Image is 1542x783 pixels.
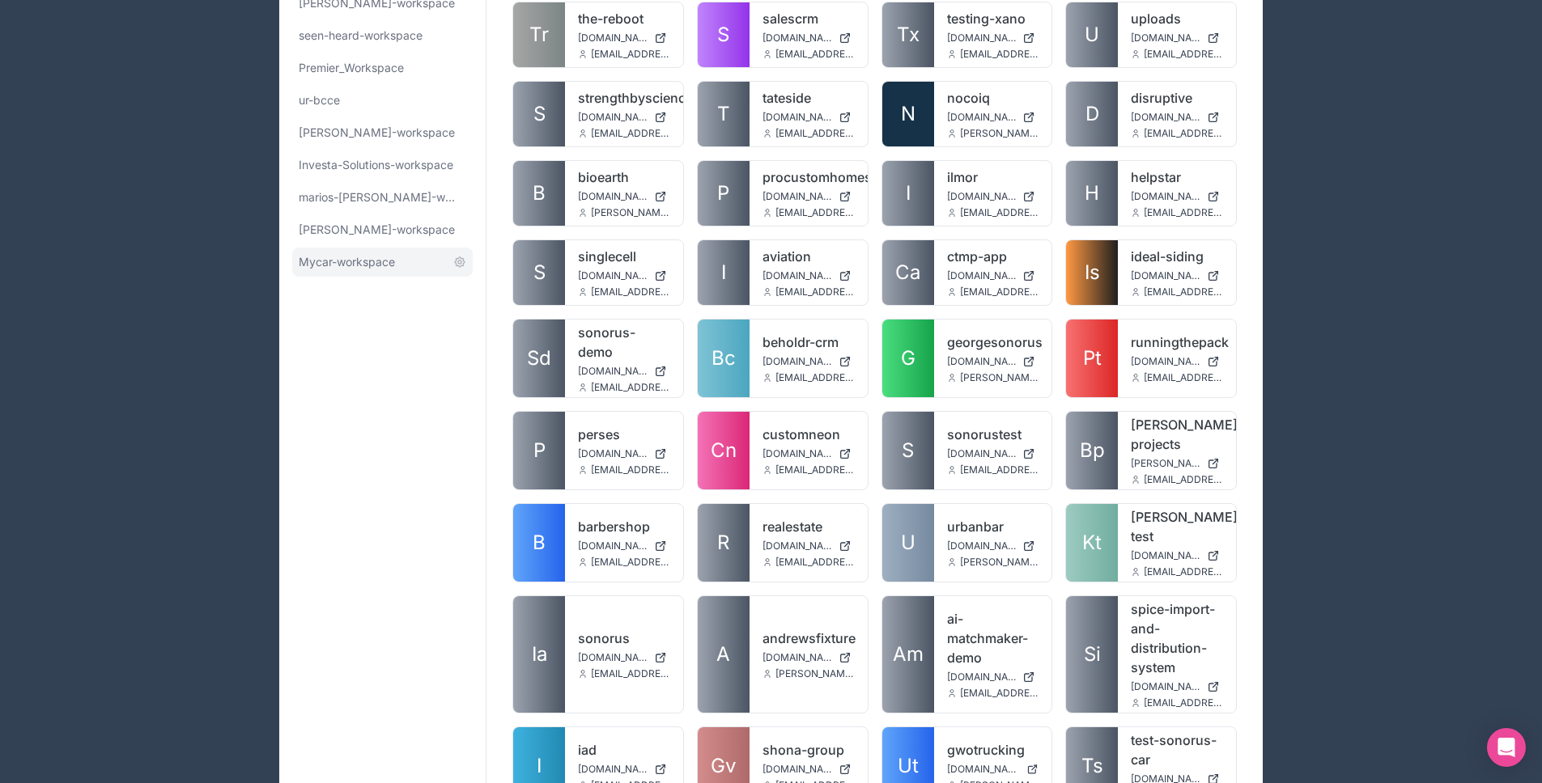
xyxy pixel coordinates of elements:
span: [DOMAIN_NAME] [578,651,648,664]
a: [PERSON_NAME]-test [1131,507,1223,546]
a: U [882,504,934,582]
a: Sd [513,320,565,397]
a: test-sonorus-car [1131,730,1223,769]
span: I [537,753,542,779]
span: [DOMAIN_NAME] [763,540,832,552]
a: D [1066,82,1118,146]
span: [DOMAIN_NAME] [763,355,832,368]
span: [DOMAIN_NAME] [578,365,648,378]
span: [EMAIL_ADDRESS][DOMAIN_NAME] [1144,696,1223,709]
span: [EMAIL_ADDRESS][DOMAIN_NAME] [591,556,670,569]
a: barbershop [578,517,670,536]
span: [EMAIL_ADDRESS][DOMAIN_NAME] [591,48,670,61]
a: sonorustest [947,425,1039,444]
a: Mycar-workspace [292,248,473,277]
span: [DOMAIN_NAME] [763,32,832,44]
span: Investa-Solutions-workspace [299,157,453,173]
a: [DOMAIN_NAME] [578,32,670,44]
a: ilmor [947,167,1039,187]
span: Bp [1080,438,1105,463]
span: [EMAIL_ADDRESS][DOMAIN_NAME] [775,463,855,476]
span: Sd [527,345,551,371]
span: [DOMAIN_NAME] [578,763,648,776]
span: [DOMAIN_NAME] [1131,111,1200,124]
a: [DOMAIN_NAME] [578,447,670,460]
a: testing-xano [947,9,1039,28]
span: [EMAIL_ADDRESS][DOMAIN_NAME] [1144,127,1223,140]
a: S [698,2,750,67]
span: Si [1084,641,1101,667]
a: [DOMAIN_NAME] [578,190,670,203]
a: runningthepack [1131,332,1223,352]
a: [DOMAIN_NAME] [578,365,670,378]
span: marios-[PERSON_NAME]-workspace [299,189,460,205]
a: the-reboot [578,9,670,28]
span: [EMAIL_ADDRESS][DOMAIN_NAME] [960,206,1039,219]
span: A [716,641,730,667]
a: Pt [1066,320,1118,397]
span: [EMAIL_ADDRESS][DOMAIN_NAME] [1144,565,1223,578]
span: [EMAIL_ADDRESS][DOMAIN_NAME] [775,127,855,140]
span: S [533,260,546,286]
a: P [513,412,565,489]
span: [DOMAIN_NAME] [947,671,1017,684]
a: Bp [1066,412,1118,489]
span: Is [1085,260,1100,286]
span: Tx [897,22,920,48]
a: [DOMAIN_NAME] [763,32,855,44]
span: T [717,101,730,127]
a: perses [578,425,670,444]
a: [DOMAIN_NAME] [763,355,855,368]
span: [EMAIL_ADDRESS][DOMAIN_NAME] [775,48,855,61]
span: [EMAIL_ADDRESS][DOMAIN_NAME] [591,286,670,298]
a: ctmp-app [947,247,1039,266]
span: [DOMAIN_NAME] [947,190,1017,203]
span: [EMAIL_ADDRESS][DOMAIN_NAME] [591,667,670,680]
span: [PERSON_NAME][DOMAIN_NAME] [1131,457,1200,470]
a: R [698,504,750,582]
span: S [902,438,914,463]
span: [EMAIL_ADDRESS][DOMAIN_NAME] [960,463,1039,476]
a: urbanbar [947,517,1039,536]
span: [DOMAIN_NAME] [1131,680,1200,693]
span: [EMAIL_ADDRESS][DOMAIN_NAME] [960,286,1039,298]
span: Am [893,641,924,667]
span: [DOMAIN_NAME] [578,269,648,282]
span: N [901,101,915,127]
span: [PERSON_NAME][EMAIL_ADDRESS][DOMAIN_NAME] [775,667,855,680]
a: Kt [1066,504,1118,582]
a: Premier_Workspace [292,53,473,83]
span: Bc [712,345,736,371]
a: B [513,504,565,582]
span: [DOMAIN_NAME] [763,763,832,776]
a: andrewsfixture [763,629,855,648]
a: [DOMAIN_NAME] [1131,355,1223,368]
span: B [533,180,546,206]
a: [PERSON_NAME]-workspace [292,118,473,147]
span: [EMAIL_ADDRESS][DOMAIN_NAME] [1144,48,1223,61]
a: G [882,320,934,397]
span: R [717,530,729,556]
a: Tr [513,2,565,67]
a: spice-import-and-distribution-system [1131,599,1223,677]
a: I [882,161,934,226]
a: [DOMAIN_NAME] [947,190,1039,203]
span: [EMAIL_ADDRESS][DOMAIN_NAME] [1144,473,1223,486]
a: T [698,82,750,146]
span: [DOMAIN_NAME] [947,540,1017,552]
a: U [1066,2,1118,67]
a: [DOMAIN_NAME] [763,111,855,124]
span: Premier_Workspace [299,60,404,76]
span: [DOMAIN_NAME] [578,190,648,203]
a: [DOMAIN_NAME] [947,32,1039,44]
span: B [533,530,546,556]
a: S [513,240,565,305]
span: H [1085,180,1099,206]
span: [EMAIL_ADDRESS][DOMAIN_NAME] [591,381,670,394]
span: [PERSON_NAME][EMAIL_ADDRESS][PERSON_NAME][DOMAIN_NAME] [960,556,1039,569]
span: [DOMAIN_NAME] [763,190,832,203]
span: [PERSON_NAME]-workspace [299,125,455,141]
a: [DOMAIN_NAME] [947,671,1039,684]
a: marios-[PERSON_NAME]-workspace [292,183,473,212]
a: ai-matchmaker-demo [947,609,1039,667]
